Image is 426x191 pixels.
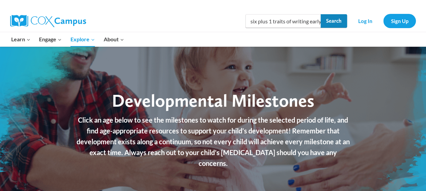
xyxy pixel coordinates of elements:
a: Sign Up [383,14,416,28]
img: Cox Campus [10,15,86,27]
button: Child menu of Learn [7,32,35,46]
button: Child menu of Explore [66,32,99,46]
a: Log In [350,14,380,28]
nav: Secondary Navigation [350,14,416,28]
button: Child menu of About [99,32,128,46]
button: Child menu of Engage [35,32,66,46]
input: Search Cox Campus [245,14,347,28]
nav: Primary Navigation [7,32,128,46]
p: Click an age below to see the milestones to watch for during the selected period of life, and fin... [76,114,350,169]
span: Developmental Milestones [112,90,314,111]
input: Search [321,14,347,28]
